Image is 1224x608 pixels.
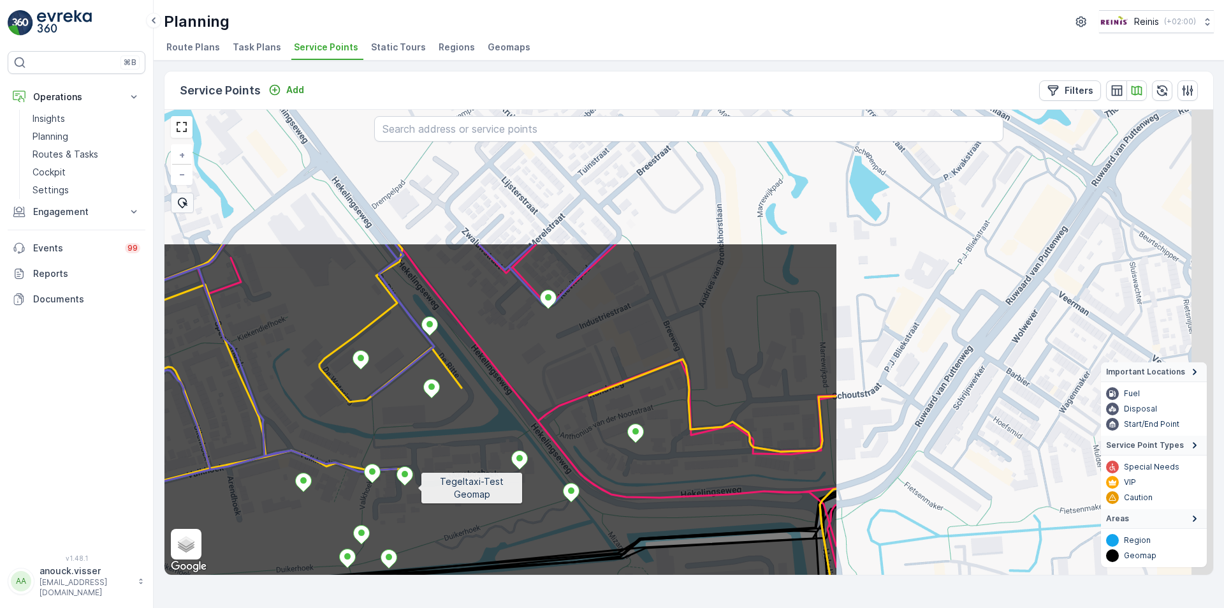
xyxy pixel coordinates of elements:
[8,261,145,286] a: Reports
[33,267,140,280] p: Reports
[33,112,65,125] p: Insights
[168,558,210,575] a: Open this area in Google Maps (opens a new window)
[1099,10,1214,33] button: Reinis(+02:00)
[1164,17,1196,27] p: ( +02:00 )
[27,145,145,163] a: Routes & Tasks
[1099,15,1129,29] img: Reinis-Logo-Vrijstaand_Tekengebied-1-copy2_aBO4n7j.png
[1124,535,1151,545] p: Region
[1124,404,1157,414] p: Disposal
[40,565,131,577] p: anouck.visser
[33,293,140,306] p: Documents
[27,110,145,128] a: Insights
[33,242,117,255] p: Events
[33,130,68,143] p: Planning
[1124,477,1136,487] p: VIP
[172,530,200,558] a: Layers
[37,10,92,36] img: logo_light-DOdMpM7g.png
[172,145,191,165] a: Zoom In
[33,166,66,179] p: Cockpit
[294,41,358,54] span: Service Points
[171,193,194,213] div: Bulk Select
[233,41,281,54] span: Task Plans
[8,235,145,261] a: Events99
[8,84,145,110] button: Operations
[374,116,1003,142] input: Search address or service points
[286,84,304,96] p: Add
[439,41,475,54] span: Regions
[1134,15,1159,28] p: Reinis
[1039,80,1101,101] button: Filters
[8,565,145,598] button: AAanouck.visser[EMAIL_ADDRESS][DOMAIN_NAME]
[1124,419,1179,429] p: Start/End Point
[172,165,191,184] a: Zoom Out
[127,243,138,253] p: 99
[179,168,186,179] span: −
[1124,493,1153,503] p: Caution
[1101,362,1207,382] summary: Important Locations
[1124,551,1156,561] p: Geomap
[1065,84,1093,97] p: Filters
[1101,436,1207,456] summary: Service Point Types
[8,10,33,36] img: logo
[263,82,309,98] button: Add
[166,41,220,54] span: Route Plans
[1106,514,1129,524] span: Areas
[164,11,229,32] p: Planning
[33,91,120,103] p: Operations
[27,128,145,145] a: Planning
[124,57,136,68] p: ⌘B
[1106,367,1185,377] span: Important Locations
[1106,440,1184,450] span: Service Point Types
[27,181,145,199] a: Settings
[8,199,145,225] button: Engagement
[11,571,31,591] div: AA
[179,149,185,160] span: +
[488,41,530,54] span: Geomaps
[371,41,426,54] span: Static Tours
[33,205,120,218] p: Engagement
[8,286,145,312] a: Documents
[180,82,261,100] p: Service Points
[33,148,98,161] p: Routes & Tasks
[172,117,191,137] a: View Fullscreen
[8,554,145,562] span: v 1.48.1
[1124,462,1179,472] p: Special Needs
[40,577,131,598] p: [EMAIL_ADDRESS][DOMAIN_NAME]
[1101,509,1207,529] summary: Areas
[168,558,210,575] img: Google
[27,163,145,181] a: Cockpit
[33,184,69,196] p: Settings
[1124,389,1140,399] p: Fuel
